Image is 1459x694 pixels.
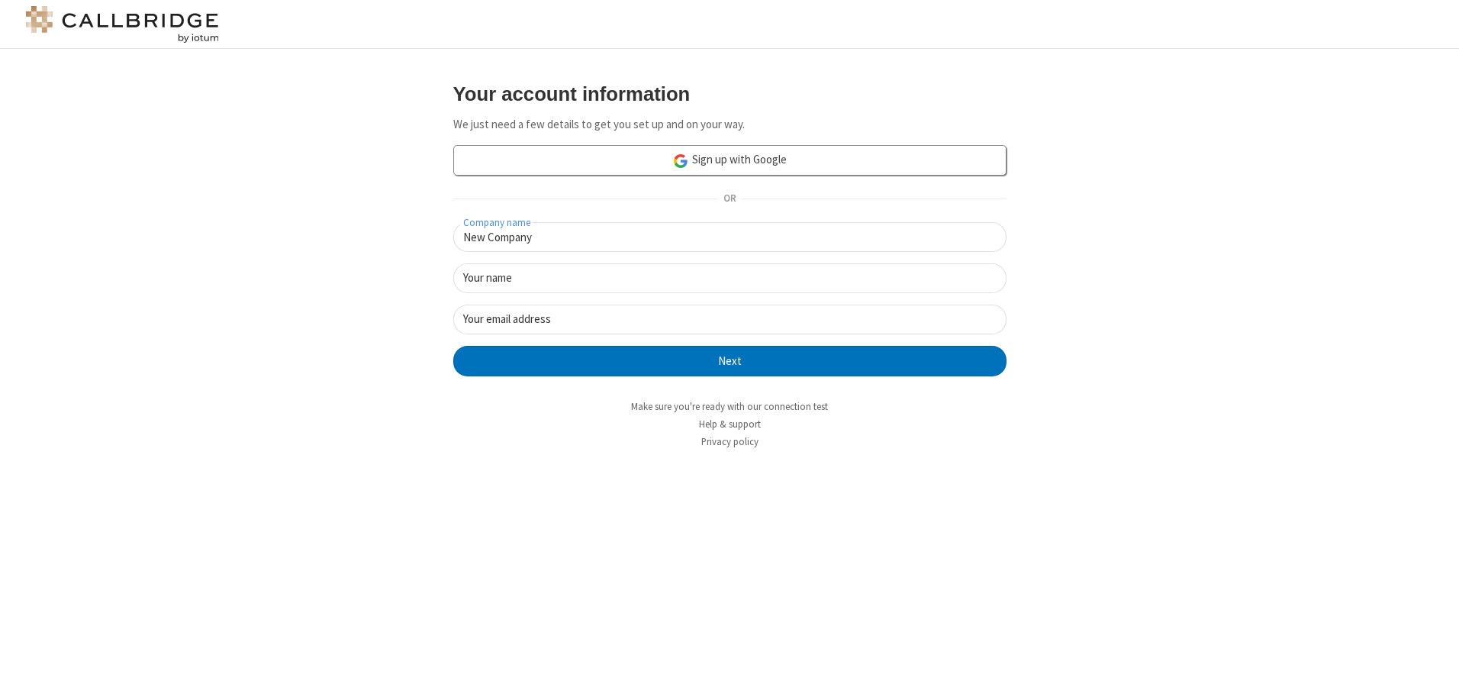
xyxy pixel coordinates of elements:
p: We just need a few details to get you set up and on your way. [453,116,1006,134]
img: google-icon.png [672,153,689,169]
h3: Your account information [453,83,1006,105]
a: Make sure you're ready with our connection test [631,400,828,413]
a: Help & support [699,418,761,431]
input: Your email address [453,305,1006,334]
button: Next [453,346,1006,376]
input: Your name [453,263,1006,293]
a: Sign up with Google [453,145,1006,176]
input: Company name [453,222,1006,252]
a: Privacy policy [701,435,758,448]
img: logo@2x.png [23,6,221,43]
span: OR [717,189,742,210]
